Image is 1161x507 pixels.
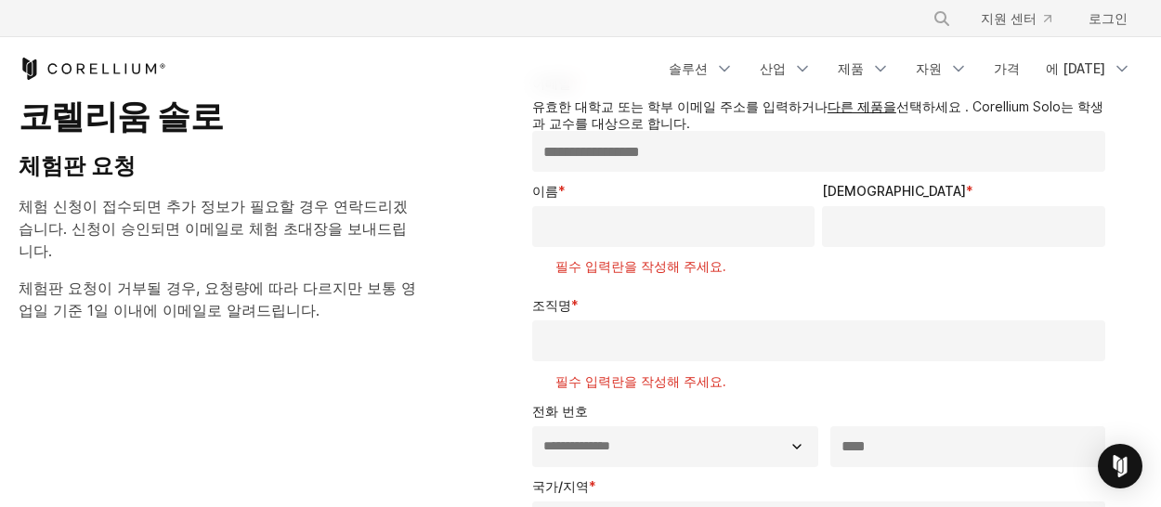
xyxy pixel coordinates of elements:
button: 찾다 [925,2,959,35]
div: 탐색 메뉴 [658,52,1142,85]
font: 체험판 요청 [19,152,136,179]
font: 선택하세요 . Corellium Solo는 학생과 교수를 대상으로 합니다. [532,98,1103,131]
font: 제품 [838,60,864,76]
font: 자원 [916,60,942,76]
a: 다른 제품을 [828,98,896,114]
font: 산업 [760,60,786,76]
font: 솔루션 [669,60,708,76]
font: 체험 신청이 접수되면 추가 정보가 필요할 경우 연락드리겠습니다. 신청이 승인되면 이메일로 체험 초대장을 보내드립니다. [19,197,408,260]
font: 국가/지역 [532,478,589,494]
font: 로그인 [1089,10,1128,26]
font: 체험판 요청이 거부될 경우, 요청량에 따라 다르지만 보통 영업일 기준 1일 이내에 이메일로 알려드립니다. [19,279,416,319]
font: 가격 [994,60,1020,76]
font: 필수 입력란을 작성해 주세요. [555,373,726,389]
font: 에 [DATE] [1046,60,1105,76]
a: 코렐리움 홈 [19,58,166,80]
font: 필수 입력란을 작성해 주세요. [555,258,726,274]
font: [DEMOGRAPHIC_DATA] [822,183,966,199]
font: 이름 [532,183,558,199]
div: 탐색 메뉴 [910,2,1142,35]
div: 인터콤 메신저 열기 [1098,444,1142,488]
font: 유효한 대학교 또는 학부 이메일 주소를 입력하거나 [532,98,828,114]
font: 조직명 [532,297,571,313]
font: 전화 번호 [532,403,588,419]
font: 지원 센터 [981,10,1037,26]
font: 코렐리움 솔로 [19,96,223,136]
